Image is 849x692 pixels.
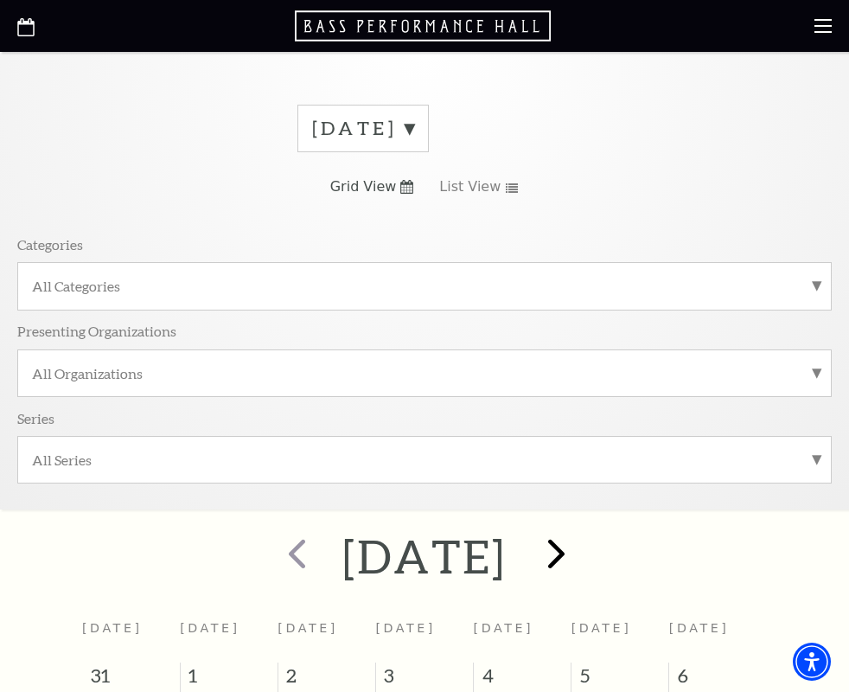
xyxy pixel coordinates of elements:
span: [DATE] [82,621,143,635]
span: Grid View [330,177,397,196]
a: Open this option [17,14,35,39]
div: Accessibility Menu [793,643,831,681]
span: [DATE] [571,621,632,635]
span: [DATE] [474,621,534,635]
label: All Organizations [32,364,817,382]
button: next [523,526,586,587]
p: Presenting Organizations [17,322,176,340]
h2: [DATE] [342,529,506,584]
p: Categories [17,235,83,253]
p: Series [17,409,54,427]
span: [DATE] [180,621,240,635]
span: [DATE] [375,621,436,635]
a: Open this option [295,9,554,43]
span: [DATE] [278,621,338,635]
label: All Series [32,451,817,469]
span: [DATE] [669,621,730,635]
span: List View [439,177,501,196]
label: [DATE] [312,115,414,142]
button: prev [263,526,326,587]
label: All Categories [32,277,817,295]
